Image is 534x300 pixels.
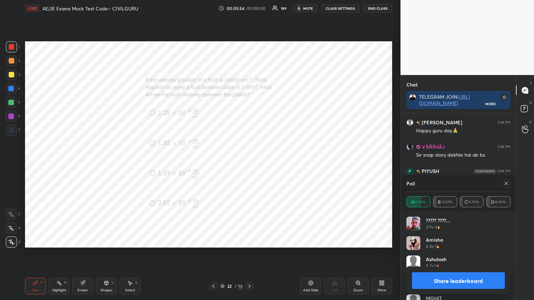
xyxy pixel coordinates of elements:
[6,111,20,122] div: 6
[78,289,88,292] div: Eraser
[6,236,21,248] div: Z
[303,289,318,292] div: Add Slide
[416,121,420,125] img: no-rating-badge.077c3623.svg
[406,119,413,126] img: default.png
[6,97,20,108] div: 5
[406,168,413,175] img: 3
[437,225,440,229] img: streak-poll-icon.44701ccd.svg
[321,4,359,12] button: CLASS SETTINGS
[474,169,496,173] img: 4P8fHbbgJtejmAAAAAElFTkSuQmCC
[497,145,510,149] div: 2:08 PM
[6,83,20,94] div: 4
[416,127,510,134] div: Happy guru day🙏
[401,114,516,247] div: grid
[238,283,243,289] div: 98
[6,223,21,234] div: X
[6,125,20,136] div: 7
[497,169,510,173] div: 2:08 PM
[426,236,443,243] h4: Amisha
[433,224,435,230] h5: •
[292,4,317,12] button: mute
[419,93,470,106] a: [URL][DOMAIN_NAME]
[32,289,39,292] div: Pen
[6,209,21,220] div: C
[409,94,416,101] img: d58f76cd00a64faea5a345cb3a881824.jpg
[435,263,436,269] h5: 1
[6,69,20,80] div: 3
[419,94,486,106] div: TELEGRAM JOIN
[226,284,233,288] div: 22
[6,41,20,52] div: 1
[303,6,313,11] span: mute
[435,243,436,250] h5: 1
[497,120,510,125] div: 2:08 PM
[420,167,439,175] h6: PIYUSH
[401,75,423,94] p: Chat
[64,281,66,284] div: H
[406,256,420,269] img: default.png
[364,4,392,12] button: End Class
[406,143,413,150] img: c5098db835c44aad82c172c0ce4baa1a.jpg
[426,243,433,250] h5: 8.3s
[435,224,437,230] h5: 3
[485,101,496,106] div: More
[436,245,439,248] img: streak-poll-icon.44701ccd.svg
[354,289,363,292] div: Zoom
[6,55,20,66] div: 2
[426,256,446,263] h4: Ashutosh
[436,264,439,268] img: streak-poll-icon.44701ccd.svg
[112,281,114,284] div: L
[52,289,66,292] div: Highlight
[433,263,435,269] h5: •
[25,4,40,12] div: LIVE
[426,217,450,224] h4: ????? ????...
[529,100,532,105] p: D
[420,119,462,126] h6: [PERSON_NAME]
[406,217,510,300] div: grid
[135,281,137,284] div: S
[281,7,286,10] div: 189
[412,272,505,289] button: Share leaderboard
[406,180,415,187] h4: Poll
[530,81,532,86] p: T
[416,152,510,159] div: Sir snap story dekhte hai ab bs.
[406,217,420,231] img: 3
[433,243,435,250] h5: •
[426,263,433,269] h5: 8.7s
[406,236,420,250] img: 522f564cf96844179a3da29302d40bfe.40822057_3
[426,224,433,230] h5: 3.9s
[234,284,236,288] div: /
[529,119,532,125] p: G
[378,289,386,292] div: More
[42,5,138,12] h4: AE/JE Exams Mock Test Code:- CIVILGURU
[100,289,112,292] div: Shapes
[416,169,420,173] img: no-rating-badge.077c3623.svg
[420,143,445,150] h6: VĂÑŠHÄJ
[125,289,135,292] div: Select
[41,281,43,284] div: P
[416,145,420,149] img: Learner_Badge_pro_50a137713f.svg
